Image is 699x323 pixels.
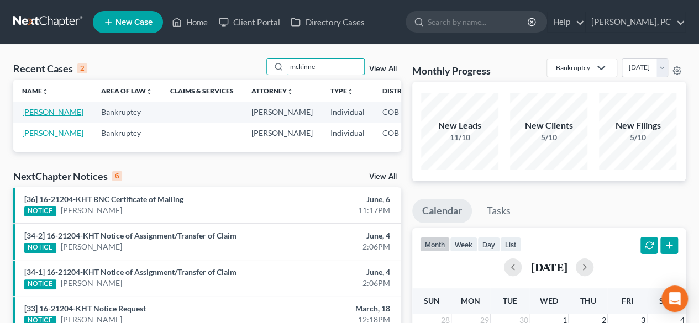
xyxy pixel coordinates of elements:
span: Wed [540,296,558,305]
a: Area of Lawunfold_more [101,87,153,95]
div: 2:06PM [275,278,390,289]
div: 6 [112,171,122,181]
i: unfold_more [347,88,354,95]
input: Search by name... [287,59,364,75]
div: 11:17PM [275,205,390,216]
button: week [450,237,477,252]
div: June, 4 [275,267,390,278]
td: Bankruptcy [92,102,161,122]
div: New Filings [599,119,676,132]
h3: Monthly Progress [412,64,491,77]
a: [PERSON_NAME] [61,278,122,289]
a: [PERSON_NAME] [61,205,122,216]
div: 2 [77,63,87,73]
div: 11/10 [421,132,498,143]
td: Individual [322,102,374,122]
a: [PERSON_NAME] [22,128,83,137]
a: Attorneyunfold_more [251,87,293,95]
button: month [420,237,450,252]
td: COB [374,123,428,143]
a: [PERSON_NAME] [61,241,122,252]
div: 2:06PM [275,241,390,252]
div: 5/10 [599,132,676,143]
td: Bankruptcy [92,123,161,143]
div: Open Intercom Messenger [661,285,688,312]
td: Individual [322,123,374,143]
span: New Case [115,18,153,27]
td: COB [374,102,428,122]
div: Bankruptcy [556,63,590,72]
i: unfold_more [287,88,293,95]
div: 5/10 [510,132,587,143]
a: [33] 16-21204-KHT Notice Request [24,304,146,313]
i: unfold_more [146,88,153,95]
span: Tue [502,296,517,305]
span: Sat [659,296,673,305]
div: March, 18 [275,303,390,314]
div: NOTICE [24,243,56,253]
div: New Leads [421,119,498,132]
a: [34-2] 16-21204-KHT Notice of Assignment/Transfer of Claim [24,231,236,240]
div: NOTICE [24,279,56,289]
a: View All [369,173,397,181]
span: Fri [621,296,633,305]
h2: [DATE] [530,261,567,273]
span: Mon [461,296,480,305]
div: NOTICE [24,206,56,216]
a: Typeunfold_more [330,87,354,95]
a: [34-1] 16-21204-KHT Notice of Assignment/Transfer of Claim [24,267,236,277]
span: Sun [423,296,439,305]
div: Recent Cases [13,62,87,75]
div: June, 6 [275,194,390,205]
div: June, 4 [275,230,390,241]
a: [PERSON_NAME] [22,107,83,117]
div: New Clients [510,119,587,132]
a: Client Portal [213,12,285,32]
a: Districtunfold_more [382,87,419,95]
i: unfold_more [42,88,49,95]
input: Search by name... [428,12,529,32]
a: Calendar [412,199,472,223]
td: [PERSON_NAME] [243,123,322,143]
a: Home [166,12,213,32]
a: Directory Cases [285,12,370,32]
a: [PERSON_NAME], PC [586,12,685,32]
a: Help [548,12,585,32]
button: list [500,237,521,252]
a: Nameunfold_more [22,87,49,95]
th: Claims & Services [161,80,243,102]
span: Thu [580,296,596,305]
a: [36] 16-21204-KHT BNC Certificate of Mailing [24,194,183,204]
td: [PERSON_NAME] [243,102,322,122]
a: Tasks [477,199,521,223]
div: NextChapter Notices [13,170,122,183]
a: View All [369,65,397,73]
button: day [477,237,500,252]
